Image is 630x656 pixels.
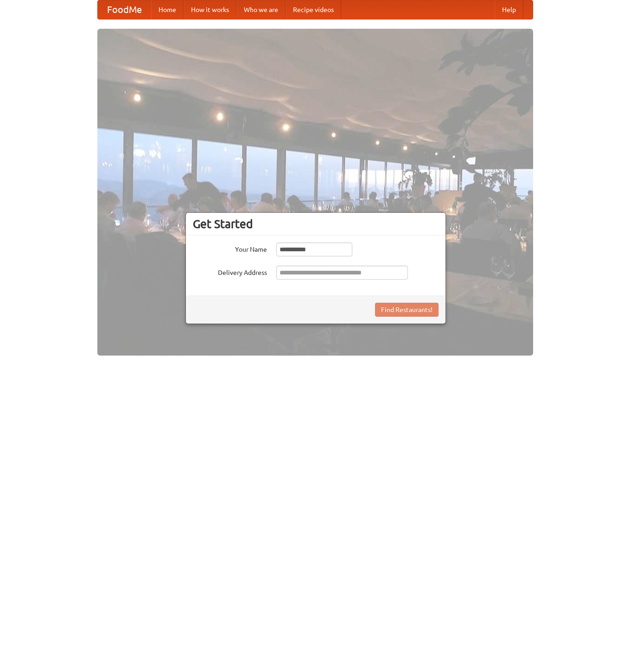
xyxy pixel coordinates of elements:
[495,0,523,19] a: Help
[375,303,439,317] button: Find Restaurants!
[193,266,267,277] label: Delivery Address
[151,0,184,19] a: Home
[98,0,151,19] a: FoodMe
[286,0,341,19] a: Recipe videos
[193,242,267,254] label: Your Name
[184,0,236,19] a: How it works
[193,217,439,231] h3: Get Started
[236,0,286,19] a: Who we are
